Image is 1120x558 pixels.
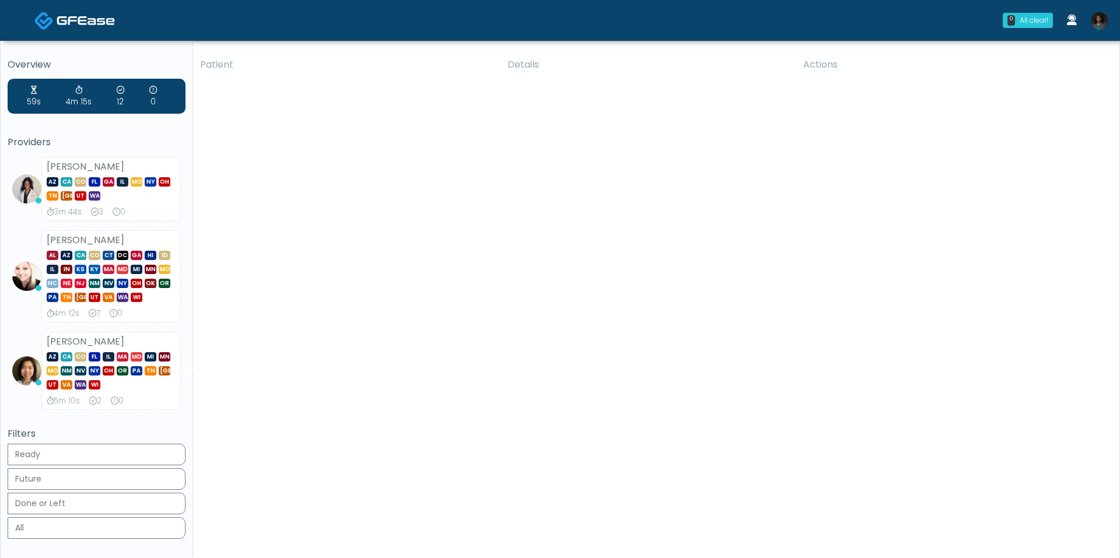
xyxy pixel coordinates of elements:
[61,251,72,260] span: AZ
[75,366,86,375] span: NV
[34,1,115,39] a: Docovia
[75,279,86,288] span: NJ
[89,191,100,201] span: WA
[117,265,128,274] span: MD
[131,177,142,187] span: MO
[103,366,114,375] span: OH
[117,251,128,260] span: DC
[61,279,72,288] span: NE
[117,85,124,108] div: Exams Completed
[61,265,72,274] span: IN
[12,174,41,203] img: Rachael Hunt
[8,444,185,542] div: Basic example
[131,352,142,362] span: MD
[103,265,114,274] span: MA
[113,206,125,218] div: Extended Exams
[149,85,157,108] div: Extended Exams
[89,293,100,302] span: UT
[47,251,58,260] span: AL
[47,191,58,201] span: TN
[89,380,100,389] span: WI
[103,251,114,260] span: CT
[8,517,185,539] button: All
[75,177,86,187] span: CO
[103,177,114,187] span: GA
[61,293,72,302] span: TN
[193,51,501,79] th: Patient
[47,335,124,348] strong: [PERSON_NAME]
[61,366,72,375] span: NM
[145,352,156,362] span: MI
[89,251,100,260] span: CO
[8,493,185,514] button: Done or Left
[159,265,170,274] span: MO
[12,356,41,385] img: Shu Dong
[47,265,58,274] span: IL
[8,59,185,70] h5: Overview
[89,352,100,362] span: FL
[145,265,156,274] span: MN
[75,352,86,362] span: CO
[131,293,142,302] span: WI
[996,8,1060,33] a: 0 All clear!
[103,279,114,288] span: NV
[47,308,79,320] div: Average Review Time
[89,279,100,288] span: NM
[91,206,103,218] div: Exams Completed
[47,177,58,187] span: AZ
[131,366,142,375] span: PA
[8,429,185,439] h5: Filters
[796,51,1111,79] th: Actions
[75,265,86,274] span: KS
[89,265,100,274] span: KY
[89,177,100,187] span: FL
[75,293,86,302] span: [GEOGRAPHIC_DATA]
[47,233,124,247] strong: [PERSON_NAME]
[47,206,82,218] div: Average Review Time
[47,395,80,407] div: Average Review Time
[47,366,58,375] span: MO
[66,85,92,108] div: Average Review Time
[61,177,72,187] span: CA
[75,191,86,201] span: UT
[110,308,123,320] div: Extended Exams
[47,352,58,362] span: AZ
[8,444,185,465] button: Ready
[1020,15,1048,26] div: All clear!
[34,11,54,30] img: Docovia
[103,352,114,362] span: IL
[61,380,72,389] span: VA
[89,308,100,320] div: Exams Completed
[145,279,156,288] span: OK
[47,293,58,302] span: PA
[159,177,170,187] span: OH
[501,51,796,79] th: Details
[159,366,170,375] span: [GEOGRAPHIC_DATA]
[131,279,142,288] span: OH
[61,191,72,201] span: [GEOGRAPHIC_DATA]
[145,366,156,375] span: TN
[1091,12,1108,30] img: Rukayat Bojuwon
[89,395,101,407] div: Exams Completed
[57,15,115,26] img: Docovia
[61,352,72,362] span: CA
[47,279,58,288] span: NC
[111,395,124,407] div: Extended Exams
[117,293,128,302] span: WA
[145,251,156,260] span: HI
[27,85,41,108] div: Average Wait Time
[145,177,156,187] span: NY
[89,366,100,375] span: NY
[159,279,170,288] span: OR
[75,380,86,389] span: WA
[47,380,58,389] span: UT
[159,251,170,260] span: ID
[159,352,170,362] span: MN
[117,279,128,288] span: NY
[117,177,128,187] span: IL
[47,160,124,173] strong: [PERSON_NAME]
[117,366,128,375] span: OR
[131,251,142,260] span: GA
[103,293,114,302] span: VA
[12,262,41,291] img: Cynthia Petersen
